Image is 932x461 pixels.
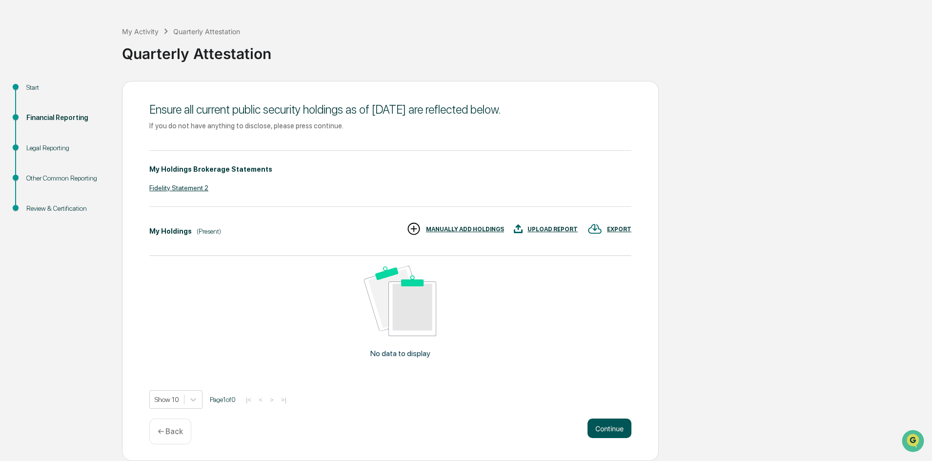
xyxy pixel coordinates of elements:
[20,141,61,151] span: Data Lookup
[26,203,106,214] div: Review & Certification
[607,226,631,233] div: EXPORT
[149,121,631,130] div: If you do not have anything to disclose, please press continue.
[149,227,192,235] div: My Holdings
[97,165,118,173] span: Pylon
[69,165,118,173] a: Powered byPylon
[256,396,265,404] button: <
[588,419,631,438] button: Continue
[10,75,27,92] img: 1746055101610-c473b297-6a78-478c-a979-82029cc54cd1
[122,37,927,62] div: Quarterly Attestation
[20,123,63,133] span: Preclearance
[67,119,125,137] a: 🗄️Attestations
[173,27,240,36] div: Quarterly Attestation
[10,142,18,150] div: 🔎
[6,138,65,155] a: 🔎Data Lookup
[514,221,523,236] img: UPLOAD REPORT
[33,84,123,92] div: We're available if you need us!
[527,226,578,233] div: UPLOAD REPORT
[588,221,602,236] img: EXPORT
[149,184,631,192] div: Fidelity Statement 2
[26,82,106,93] div: Start
[406,221,421,236] img: MANUALLY ADD HOLDINGS
[166,78,178,89] button: Start new chat
[210,396,236,403] span: Page 1 of 0
[197,227,221,235] div: (Present)
[26,113,106,123] div: Financial Reporting
[364,266,436,337] img: No data
[149,102,631,117] div: Ensure all current public security holdings as of [DATE] are reflected below.
[6,119,67,137] a: 🖐️Preclearance
[158,427,183,436] p: ← Back
[71,124,79,132] div: 🗄️
[26,143,106,153] div: Legal Reporting
[33,75,160,84] div: Start new chat
[26,173,106,183] div: Other Common Reporting
[426,226,504,233] div: MANUALLY ADD HOLDINGS
[149,165,272,173] div: My Holdings Brokerage Statements
[122,27,159,36] div: My Activity
[901,429,927,455] iframe: Open customer support
[267,396,277,404] button: >
[243,396,254,404] button: |<
[370,349,430,358] p: No data to display
[10,124,18,132] div: 🖐️
[10,20,178,36] p: How can we help?
[81,123,121,133] span: Attestations
[278,396,289,404] button: >|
